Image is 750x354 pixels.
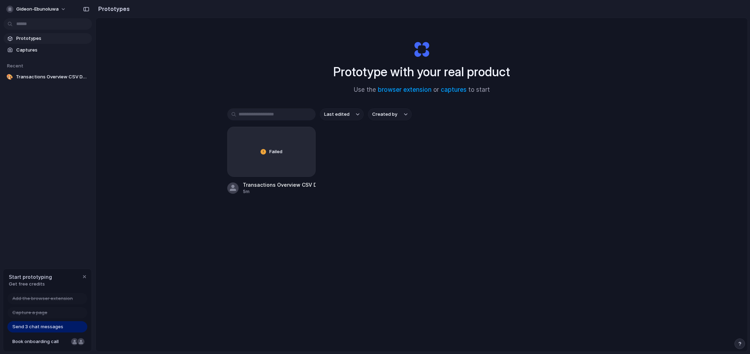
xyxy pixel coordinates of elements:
[16,6,59,13] span: gideon-ebunoluwa
[243,188,316,195] div: 5m
[368,108,412,120] button: Created by
[4,45,92,55] a: Captures
[6,73,13,80] div: 🎨
[4,72,92,82] a: 🎨Transactions Overview CSV Download Feature
[9,273,52,281] span: Start prototyping
[333,62,510,81] h1: Prototype with your real product
[16,35,89,42] span: Prototypes
[372,111,397,118] span: Created by
[95,5,130,13] h2: Prototypes
[4,4,70,15] button: gideon-ebunoluwa
[354,85,490,95] span: Use the or to start
[7,63,23,68] span: Recent
[70,337,79,346] div: Nicole Kubica
[16,73,89,80] span: Transactions Overview CSV Download Feature
[77,337,85,346] div: Christian Iacullo
[7,336,87,347] a: Book onboarding call
[243,181,316,188] div: Transactions Overview CSV Download Feature
[12,323,63,330] span: Send 3 chat messages
[4,33,92,44] a: Prototypes
[320,108,364,120] button: Last edited
[9,281,52,288] span: Get free credits
[227,127,316,195] a: FailedTransactions Overview CSV Download Feature5m
[269,148,282,155] span: Failed
[12,338,68,345] span: Book onboarding call
[12,295,73,302] span: Add the browser extension
[12,309,47,316] span: Capture a page
[324,111,350,118] span: Last edited
[441,86,467,93] a: captures
[16,47,89,54] span: Captures
[378,86,432,93] a: browser extension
